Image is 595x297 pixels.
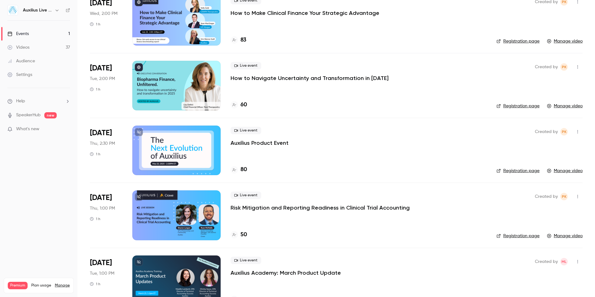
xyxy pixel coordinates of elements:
span: [DATE] [90,193,112,203]
a: 80 [231,166,247,174]
span: Plan usage [31,283,51,288]
a: Manage video [547,38,583,44]
span: Live event [231,62,261,69]
span: Created by [535,258,558,265]
div: Apr 10 Thu, 1:00 PM (America/New York) [90,190,122,240]
a: 50 [231,231,247,239]
li: help-dropdown-opener [7,98,70,104]
div: 1 h [90,216,100,221]
a: Manage video [547,168,583,174]
span: Peter Kinchley [560,193,568,200]
span: [DATE] [90,258,112,268]
span: [DATE] [90,63,112,73]
a: Risk Mitigation and Reporting Readiness in Clinical Trial Accounting [231,204,410,211]
span: Help [16,98,25,104]
span: Thu, 1:00 PM [90,205,115,211]
a: Auxilius Academy: March Product Update [231,269,341,277]
div: May 22 Thu, 2:30 PM (America/New York) [90,126,122,175]
a: Auxilius Product Event [231,139,289,147]
a: Manage video [547,233,583,239]
span: Maddie Lamberti [560,258,568,265]
a: Registration page [496,168,540,174]
a: 83 [231,36,246,44]
h6: Auxilius Live Sessions [23,7,52,13]
div: 1 h [90,152,100,157]
span: What's new [16,126,39,132]
div: 1 h [90,87,100,92]
span: [DATE] [90,128,112,138]
span: Created by [535,63,558,71]
a: 60 [231,101,247,109]
a: Registration page [496,38,540,44]
div: Videos [7,44,29,51]
h4: 83 [240,36,246,44]
span: PK [562,63,566,71]
div: 1 h [90,281,100,286]
span: Peter Kinchley [560,63,568,71]
span: new [44,112,57,118]
div: 1 h [90,22,100,27]
h4: 60 [240,101,247,109]
span: ML [562,258,566,265]
span: PK [562,128,566,135]
h4: 80 [240,166,247,174]
span: Tue, 1:00 PM [90,270,114,277]
div: Jun 17 Tue, 2:00 PM (America/New York) [90,61,122,110]
span: Premium [8,282,28,289]
span: Created by [535,128,558,135]
div: Audience [7,58,35,64]
a: Registration page [496,233,540,239]
a: SpeakerHub [16,112,41,118]
span: Wed, 2:00 PM [90,11,117,17]
h4: 50 [240,231,247,239]
span: PK [562,193,566,200]
img: Auxilius Live Sessions [8,5,18,15]
span: Created by [535,193,558,200]
iframe: Noticeable Trigger [63,126,70,132]
span: Live event [231,192,261,199]
a: Manage video [547,103,583,109]
span: Thu, 2:30 PM [90,140,115,147]
a: How to Make Clinical Finance Your Strategic Advantage [231,9,379,17]
span: Live event [231,127,261,134]
a: How to Navigate Uncertainty and Transformation in [DATE] [231,74,389,82]
span: Peter Kinchley [560,128,568,135]
a: Manage [55,283,70,288]
div: Events [7,31,29,37]
span: Live event [231,257,261,264]
div: Settings [7,72,32,78]
span: Tue, 2:00 PM [90,76,115,82]
a: Registration page [496,103,540,109]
